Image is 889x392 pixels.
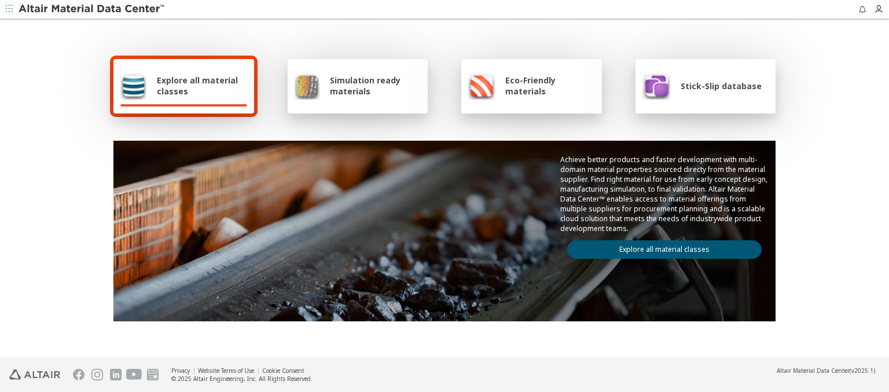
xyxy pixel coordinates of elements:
[330,75,421,97] span: Simulation ready materials
[567,240,762,259] a: Explore all material classes
[120,72,146,100] img: Explore all material classes
[777,367,850,375] span: Altair Material Data Center
[19,3,166,15] img: Altair Material Data Center
[681,80,762,91] span: Stick-Slip database
[198,367,254,375] a: Website Terms of Use
[157,75,247,97] span: Explore all material classes
[262,367,304,375] a: Cookie Consent
[171,375,313,383] div: © 2025 Altair Engineering, Inc. All Rights Reserved.
[9,369,60,380] img: Altair Engineering
[642,72,670,100] img: Stick-Slip database
[468,72,495,100] img: Eco-Friendly materials
[777,367,875,375] div: (v2025.1)
[171,367,190,375] a: Privacy
[560,155,769,233] p: Achieve better products and faster development with multi-domain material properties sourced dire...
[295,72,319,100] img: Simulation ready materials
[505,75,594,97] span: Eco-Friendly materials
